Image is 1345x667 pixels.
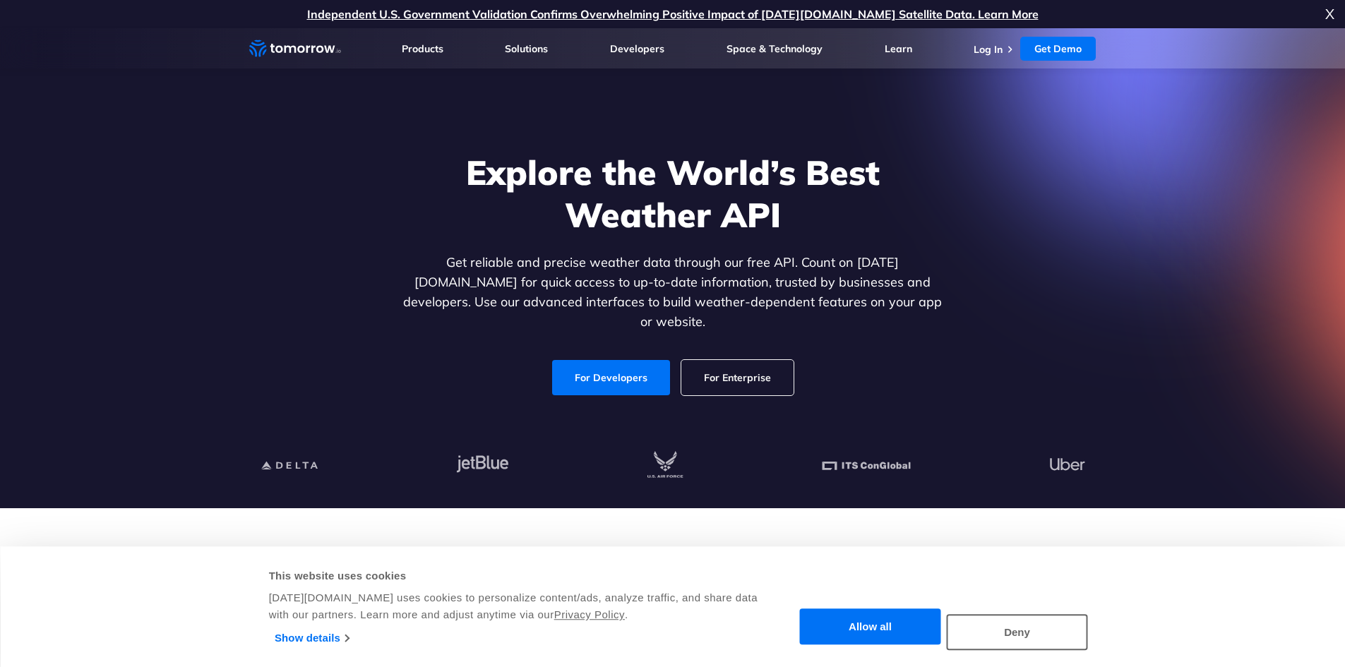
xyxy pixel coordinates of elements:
a: Learn [885,42,912,55]
a: Privacy Policy [554,608,625,620]
a: Independent U.S. Government Validation Confirms Overwhelming Positive Impact of [DATE][DOMAIN_NAM... [307,7,1039,21]
a: Products [402,42,443,55]
a: For Enterprise [681,360,794,395]
a: Developers [610,42,664,55]
a: Show details [275,627,349,649]
div: [DATE][DOMAIN_NAME] uses cookies to personalize content/ads, analyze traffic, and share data with... [269,589,760,623]
a: Solutions [505,42,548,55]
a: Log In [974,43,1003,56]
h1: Explore the World’s Best Weather API [400,151,945,236]
a: For Developers [552,360,670,395]
button: Allow all [800,609,941,645]
p: Get reliable and precise weather data through our free API. Count on [DATE][DOMAIN_NAME] for quic... [400,253,945,332]
div: This website uses cookies [269,567,760,584]
a: Space & Technology [727,42,823,55]
a: Get Demo [1020,37,1096,61]
a: Home link [249,38,341,59]
button: Deny [947,614,1088,650]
